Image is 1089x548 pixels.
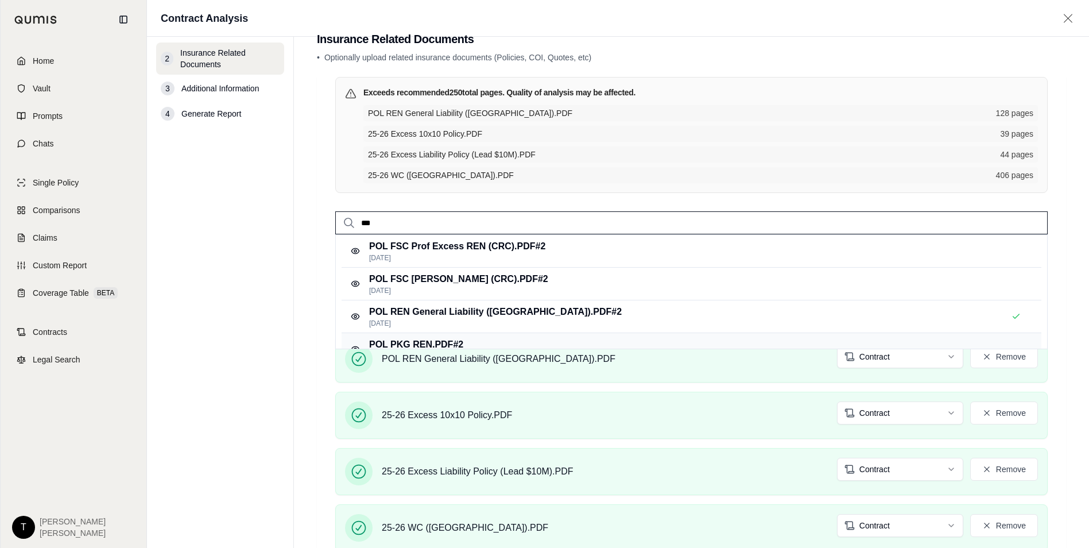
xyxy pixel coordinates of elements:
[382,352,615,366] span: POL REN General Liability ([GEOGRAPHIC_DATA]).PDF
[369,305,622,319] p: POL REN General Liability ([GEOGRAPHIC_DATA]).PDF #2
[7,319,139,345] a: Contracts
[33,55,54,67] span: Home
[317,53,320,62] span: •
[368,128,993,140] span: 25-26 Excess 10x10 Policy.PDF
[181,83,259,94] span: Additional Information
[970,345,1038,368] button: Remove
[368,149,993,160] span: 25-26 Excess Liability Policy (Lead $10M).PDF
[368,107,989,119] span: POL REN General Liability (Hartford).PDF
[7,48,139,74] a: Home
[368,169,989,181] span: 25-26 WC (Hartford).PDF
[7,76,139,101] a: Vault
[33,110,63,122] span: Prompts
[33,232,57,244] span: Claims
[7,253,139,278] a: Custom Report
[7,131,139,156] a: Chats
[369,272,548,286] p: POL FSC [PERSON_NAME] (CRC).PDF #2
[1000,149,1033,160] span: 44 pages
[363,87,635,98] h3: Exceeds recommended 250 total pages. Quality of analysis may be affected.
[970,514,1038,537] button: Remove
[317,31,1066,47] h2: Insurance Related Documents
[7,280,139,306] a: Coverage TableBETA
[161,52,173,65] div: 2
[970,458,1038,481] button: Remove
[161,107,175,121] div: 4
[33,260,87,271] span: Custom Report
[114,10,133,29] button: Collapse sidebar
[1000,128,1033,140] span: 39 pages
[12,516,35,539] div: T
[382,465,573,478] span: 25-26 Excess Liability Policy (Lead $10M).PDF
[996,169,1033,181] span: 406 pages
[970,402,1038,424] button: Remove
[33,204,80,216] span: Comparisons
[7,170,139,195] a: Single Policy
[7,347,139,372] a: Legal Search
[382,408,512,422] span: 25-26 Excess 10x10 Policy.PDF
[33,326,67,338] span: Contracts
[33,138,54,149] span: Chats
[33,354,80,365] span: Legal Search
[33,83,51,94] span: Vault
[40,516,106,527] span: [PERSON_NAME]
[7,198,139,223] a: Comparisons
[324,53,591,62] span: Optionally upload related insurance documents (Policies, COI, Quotes, etc)
[7,103,139,129] a: Prompts
[161,10,248,26] h1: Contract Analysis
[996,107,1033,119] span: 128 pages
[33,287,89,299] span: Coverage Table
[33,177,79,188] span: Single Policy
[369,240,545,253] p: POL FSC Prof Excess REN (CRC).PDF #2
[7,225,139,250] a: Claims
[40,527,106,539] span: [PERSON_NAME]
[94,287,118,299] span: BETA
[180,47,280,70] span: Insurance Related Documents
[369,286,548,295] p: [DATE]
[382,521,548,535] span: 25-26 WC ([GEOGRAPHIC_DATA]).PDF
[369,319,622,328] p: [DATE]
[181,108,241,119] span: Generate Report
[161,82,175,95] div: 3
[14,16,57,24] img: Qumis Logo
[369,253,545,263] p: [DATE]
[369,338,463,352] p: POL PKG REN.PDF #2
